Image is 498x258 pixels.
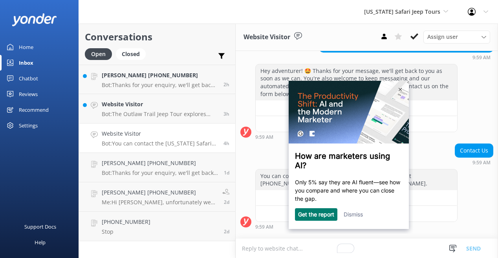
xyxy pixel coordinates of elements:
[19,55,33,71] div: Inbox
[255,224,458,229] div: Sep 11 2025 09:59am (UTC -07:00) America/Phoenix
[12,13,57,26] img: yonder-white-logo.png
[14,130,50,137] a: Get the report
[79,182,235,212] a: [PERSON_NAME] [PHONE_NUMBER]Me:Hi [PERSON_NAME], unfortunately we do not offer any tours up to [G...
[256,116,457,132] button: 📲 Contact me by SMS
[116,48,146,60] div: Closed
[255,135,273,140] strong: 9:59 AM
[59,130,79,137] a: Dismiss
[19,118,38,133] div: Settings
[102,111,218,118] p: Bot: The Outlaw Trail Jeep Tour explores Sedona’s [GEOGRAPHIC_DATA] Region, offering a glimpse in...
[85,49,116,58] a: Open
[79,124,235,153] a: Website VisitorBot:You can contact the [US_STATE] Safari Jeep Tours team at [PHONE_NUMBER] or ema...
[102,100,218,109] h4: Website Visitor
[102,129,218,138] h4: Website Visitor
[223,111,229,117] span: Sep 11 2025 10:57am (UTC -07:00) America/Phoenix
[236,239,498,258] textarea: To enrich screen reader interactions, please activate Accessibility in Grammarly extension settings
[102,169,218,176] p: Bot: Thanks for your enquiry, we'll get back to you as soon as we can during opening hours.
[427,33,458,41] span: Assign user
[85,29,229,44] h2: Conversations
[79,153,235,182] a: [PERSON_NAME] [PHONE_NUMBER]Bot:Thanks for your enquiry, we'll get back to you as soon as we can ...
[24,219,56,234] div: Support Docs
[102,71,218,80] h4: [PERSON_NAME] [PHONE_NUMBER]
[19,86,38,102] div: Reviews
[224,228,229,235] span: Sep 09 2025 06:16am (UTC -07:00) America/Phoenix
[114,7,118,11] img: close_x_carbon.png
[223,140,229,147] span: Sep 11 2025 09:59am (UTC -07:00) America/Phoenix
[223,81,229,88] span: Sep 11 2025 11:45am (UTC -07:00) America/Phoenix
[256,169,457,190] div: You can contact the [US_STATE] Safari Jeep Tours team at [PHONE_NUMBER] or email [EMAIL_ADDRESS][...
[423,31,490,43] div: Assign User
[455,160,493,165] div: Sep 11 2025 09:59am (UTC -07:00) America/Phoenix
[256,64,457,100] div: Hey adventurer! 🤩 Thanks for your message, we'll get back to you as soon as we can. You're also w...
[102,188,216,197] h4: [PERSON_NAME] [PHONE_NUMBER]
[102,218,150,226] h4: [PHONE_NUMBER]
[116,49,150,58] a: Closed
[102,159,218,167] h4: [PERSON_NAME] [PHONE_NUMBER]
[255,134,458,140] div: Sep 11 2025 09:59am (UTC -07:00) America/Phoenix
[79,65,235,94] a: [PERSON_NAME] [PHONE_NUMBER]Bot:Thanks for your enquiry, we'll get back to you as soon as we can ...
[102,228,150,235] p: Stop
[256,206,457,222] button: 📲 Contact me by SMS
[455,144,493,157] div: Contact Us
[79,94,235,124] a: Website VisitorBot:The Outlaw Trail Jeep Tour explores Sedona’s [GEOGRAPHIC_DATA] Region, offerin...
[364,8,440,15] span: [US_STATE] Safari Jeep Tours
[35,234,46,250] div: Help
[256,190,457,206] button: 📩 Contact me by email
[244,32,290,42] h3: Website Visitor
[224,169,229,176] span: Sep 09 2025 06:17pm (UTC -07:00) America/Phoenix
[79,212,235,241] a: [PHONE_NUMBER]Stop2d
[19,102,49,118] div: Recommend
[19,39,33,55] div: Home
[102,140,218,147] p: Bot: You can contact the [US_STATE] Safari Jeep Tours team at [PHONE_NUMBER] or email [EMAIL_ADDR...
[102,199,216,206] p: Me: Hi [PERSON_NAME], unfortunately we do not offer any tours up to [GEOGRAPHIC_DATA]. You can ho...
[19,71,38,86] div: Chatbot
[256,100,457,116] button: 📩 Contact me by email
[85,48,112,60] div: Open
[11,97,118,122] p: Only 5% say they are AI fluent—see how you compare and where you can close the gap.
[102,82,218,89] p: Bot: Thanks for your enquiry, we'll get back to you as soon as we can during opening hours.
[255,225,273,229] strong: 9:59 AM
[11,71,118,89] h3: How are marketers using AI?
[224,199,229,205] span: Sep 09 2025 10:29am (UTC -07:00) America/Phoenix
[472,55,491,60] strong: 9:59 AM
[472,160,491,165] strong: 9:59 AM
[319,55,493,60] div: Sep 11 2025 09:59am (UTC -07:00) America/Phoenix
